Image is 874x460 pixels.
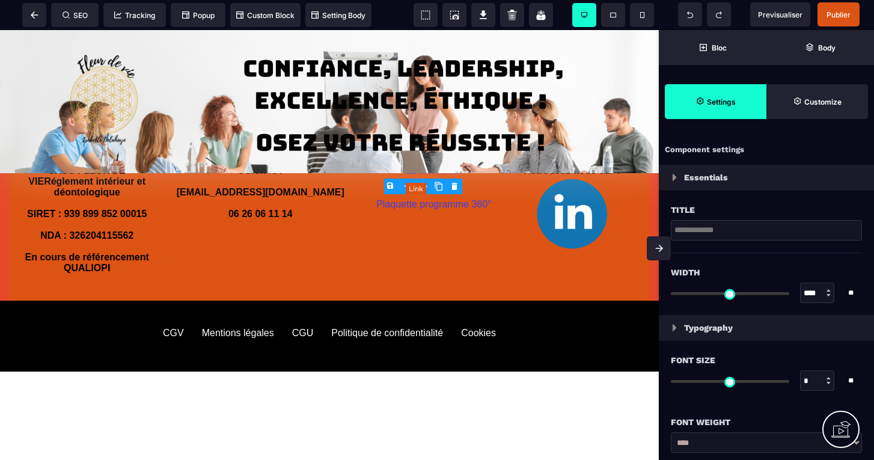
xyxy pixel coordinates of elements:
span: Width [671,265,700,280]
span: SEO [63,11,88,20]
div: Component settings [659,138,874,162]
b: CONTACT [EMAIL_ADDRESS][DOMAIN_NAME] 06 26 06 11 14 [177,135,344,189]
span: Open Blocks [659,30,766,65]
a: Brochure [414,152,453,162]
div: CGU [292,298,314,308]
img: 1a59c7fc07b2df508e9f9470b57f58b2_Design_sans_titre_(2).png [537,149,607,219]
div: Title [671,203,862,217]
strong: Body [818,43,836,52]
span: Popup [182,11,215,20]
span: Open Style Manager [766,84,868,119]
span: Setting Body [311,11,365,20]
span: Publier [827,10,851,19]
b: SASU FLEUR DE VIE [28,135,128,156]
strong: Bloc [712,43,727,52]
a: Plaquette programme 360° [376,169,491,179]
span: Font Size [671,353,715,367]
strong: Settings [707,97,736,106]
strong: Customize [804,97,842,106]
div: Politique de confidentialité [331,298,443,308]
div: Font Weight [671,415,862,429]
span: Previsualiser [758,10,802,19]
span: Custom Block [236,11,295,20]
p: Typography [684,320,733,335]
span: Settings [665,84,766,119]
img: loading [672,174,677,181]
div: Mentions légales [202,298,274,308]
span: Tracking [114,11,155,20]
span: Screenshot [442,3,466,27]
span: Preview [750,2,810,26]
b: Réglement intérieur et déontologique SIRET : 939 899 852 00015 NDA : 326204115562 En cours de réf... [25,146,152,243]
span: View components [414,3,438,27]
span: Open Layer Manager [766,30,874,65]
img: loading [672,324,677,331]
div: CGV [163,298,184,308]
p: Essentials [684,170,728,185]
div: Cookies [461,298,496,308]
